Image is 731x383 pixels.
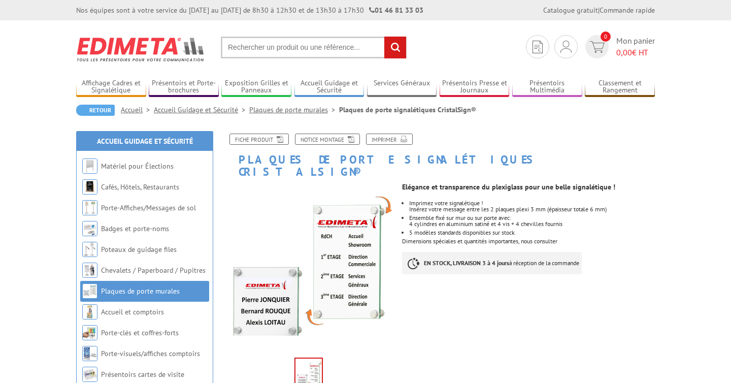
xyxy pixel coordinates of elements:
div: Nos équipes sont à votre service du [DATE] au [DATE] de 8h30 à 12h30 et de 13h30 à 17h30 [76,5,423,15]
a: Présentoirs Multimédia [512,79,582,95]
img: Porte-clés et coffres-forts [82,325,97,340]
a: Accueil Guidage et Sécurité [294,79,364,95]
a: Commande rapide [600,6,655,15]
a: devis rapide 0 Mon panier 0,00€ HT [583,35,655,58]
a: Porte-visuels/affiches comptoirs [101,349,200,358]
a: Exposition Grilles et Panneaux [221,79,291,95]
a: Fiche produit [229,134,289,145]
span: Mon panier [616,35,655,58]
img: Poteaux de guidage files [82,242,97,257]
p: Insérez votre message entre les 2 plaques plexi 3 mm (épaisseur totale 6 mm) [409,206,655,212]
span: 0,00 [616,47,632,57]
a: Accueil et comptoirs [101,307,164,316]
a: Poteaux de guidage files [101,245,177,254]
a: Cafés, Hôtels, Restaurants [101,182,179,191]
strong: 01 46 81 33 03 [369,6,423,15]
a: Catalogue gratuit [543,6,598,15]
img: devis rapide [590,41,605,53]
a: Présentoirs Presse et Journaux [440,79,510,95]
img: Porte-visuels/affiches comptoirs [82,346,97,361]
a: Services Généraux [367,79,437,95]
img: Edimeta [76,30,206,68]
a: Affichage Cadres et Signalétique [76,79,146,95]
span: 0 [601,31,611,42]
a: Présentoirs cartes de visite [101,370,184,379]
input: Rechercher un produit ou une référence... [221,37,407,58]
input: rechercher [384,37,406,58]
a: Porte-Affiches/Messages de sol [101,203,196,212]
img: Badges et porte-noms [82,221,97,236]
a: Retour [76,105,115,116]
a: Accueil [121,105,154,114]
a: Présentoirs et Porte-brochures [149,79,219,95]
img: Chevalets / Paperboard / Pupitres [82,263,97,278]
p: 4 cylindres en aluminium satiné et 4 vis + 4 chevilles fournis [409,221,655,227]
a: Badges et porte-noms [101,224,169,233]
img: Accueil et comptoirs [82,304,97,320]
a: Plaques de porte murales [101,286,180,296]
a: Plaques de porte murales [249,105,339,114]
img: Plaques de porte murales [82,283,97,299]
div: Dimensions spéciales et quantités importantes, nous consulter [402,178,662,284]
a: Accueil Guidage et Sécurité [97,137,193,146]
img: Cafés, Hôtels, Restaurants [82,179,97,195]
img: devis rapide [560,41,572,53]
div: | [543,5,655,15]
p: Ensemble fixé sur mur ou sur porte avec: [409,215,655,221]
a: Chevalets / Paperboard / Pupitres [101,266,206,275]
a: Matériel pour Élections [101,162,174,171]
img: Porte-Affiches/Messages de sol [82,200,97,215]
span: € HT [616,47,655,58]
a: Accueil Guidage et Sécurité [154,105,249,114]
strong: Elégance et transparence du plexiglass pour une belle signalétique ! [402,182,615,191]
a: Notice Montage [295,134,360,145]
li: Plaques de porte signalétiques CristalSign® [339,105,476,115]
a: Porte-clés et coffres-forts [101,328,179,337]
h1: Plaques de porte signalétiques CristalSign® [216,134,662,178]
p: à réception de la commande [402,252,582,274]
li: 5 modèles standards disponibles sur stock. [409,230,655,236]
a: Classement et Rangement [585,79,655,95]
a: Imprimer [366,134,413,145]
img: Matériel pour Élections [82,158,97,174]
img: devis rapide [533,41,543,53]
img: Présentoirs cartes de visite [82,367,97,382]
p: Imprimez votre signalétique ! [409,200,655,206]
strong: EN STOCK, LIVRAISON 3 à 4 jours [424,259,509,267]
img: plaques_de_porte_220240_1.jpg [223,183,394,354]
